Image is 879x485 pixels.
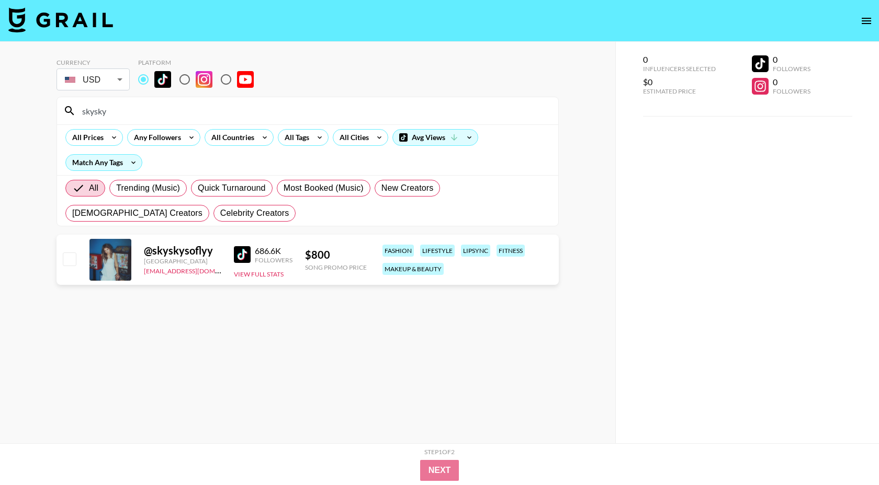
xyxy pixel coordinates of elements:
div: Influencers Selected [643,65,716,73]
button: Next [420,460,459,481]
span: [DEMOGRAPHIC_DATA] Creators [72,207,202,220]
button: View Full Stats [234,270,284,278]
div: 686.6K [255,246,292,256]
div: All Prices [66,130,106,145]
div: @ skyskysoflyy [144,244,221,257]
div: 0 [773,77,810,87]
div: All Tags [278,130,311,145]
div: $ 800 [305,248,367,261]
div: makeup & beauty [382,263,444,275]
div: Followers [773,87,810,95]
span: Most Booked (Music) [284,182,364,194]
div: Followers [773,65,810,73]
div: 0 [643,54,716,65]
div: lipsync [461,245,490,257]
div: All Countries [205,130,256,145]
div: lifestyle [420,245,455,257]
div: fashion [382,245,414,257]
div: Avg Views [393,130,478,145]
div: fitness [497,245,525,257]
div: Followers [255,256,292,264]
a: [EMAIL_ADDRESS][DOMAIN_NAME] [144,265,249,275]
div: [GEOGRAPHIC_DATA] [144,257,221,265]
span: Trending (Music) [116,182,180,194]
img: TikTok [154,71,171,88]
div: 0 [773,54,810,65]
iframe: Drift Widget Chat Controller [827,433,866,472]
input: Search by User Name [76,102,552,119]
img: YouTube [237,71,254,88]
div: Estimated Price [643,87,716,95]
img: TikTok [234,246,251,263]
div: Currency [57,59,130,66]
div: All Cities [333,130,371,145]
div: Step 1 of 2 [424,448,455,456]
div: Platform [138,59,262,66]
div: USD [59,71,128,89]
div: Any Followers [128,130,183,145]
img: Grail Talent [8,7,113,32]
div: Song Promo Price [305,263,367,271]
span: Celebrity Creators [220,207,289,220]
span: New Creators [381,182,434,194]
span: Quick Turnaround [198,182,266,194]
div: Match Any Tags [66,155,142,170]
div: $0 [643,77,716,87]
button: open drawer [856,10,877,31]
img: Instagram [196,71,212,88]
span: All [89,182,98,194]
